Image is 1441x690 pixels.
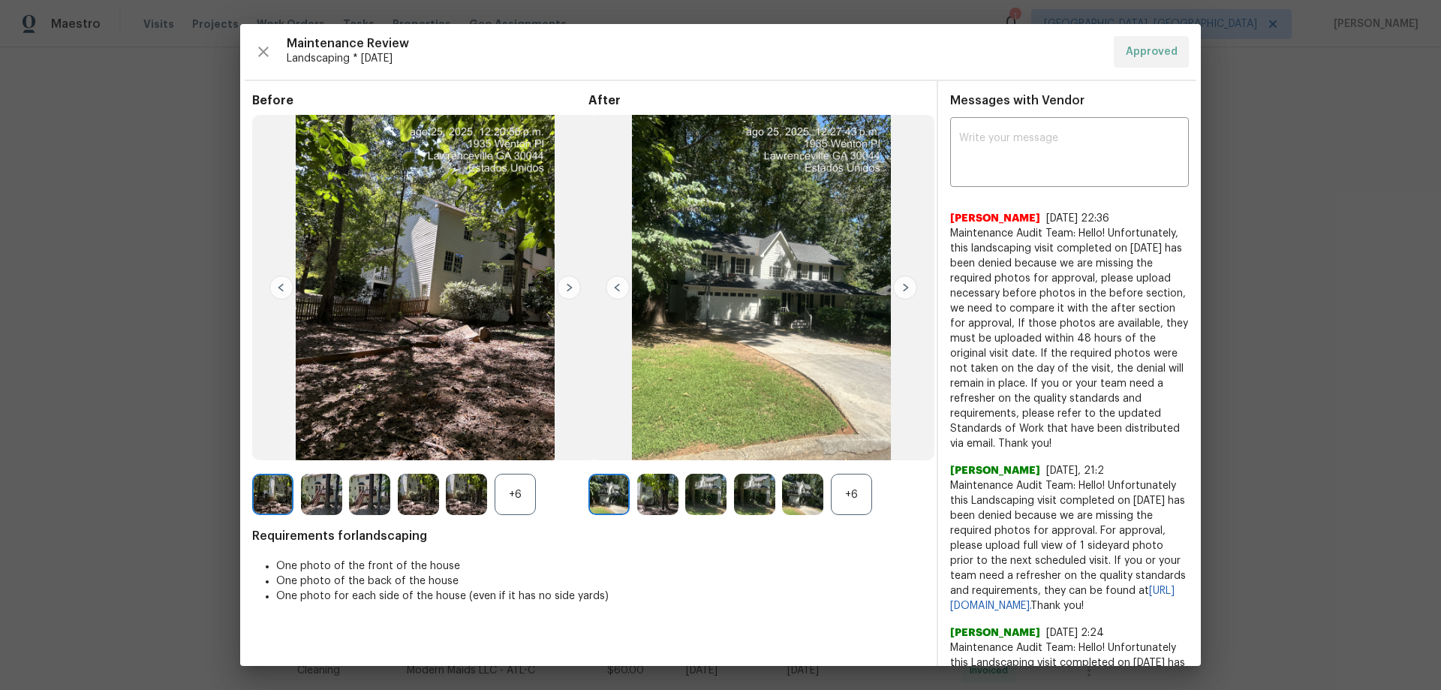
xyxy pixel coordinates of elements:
span: Maintenance Audit Team: Hello! Unfortunately, this landscaping visit completed on [DATE] has been... [950,226,1189,451]
li: One photo of the front of the house [276,559,925,574]
img: left-chevron-button-url [269,276,293,300]
span: After [588,93,925,108]
span: Maintenance Review [287,36,1102,51]
div: +6 [831,474,872,515]
span: [PERSON_NAME] [950,463,1040,478]
img: right-chevron-button-url [557,276,581,300]
img: right-chevron-button-url [893,276,917,300]
span: [DATE] 22:36 [1046,213,1109,224]
span: [DATE], 21:2 [1046,466,1104,476]
span: Landscaping * [DATE] [287,51,1102,66]
span: Maintenance Audit Team: Hello! Unfortunately this Landscaping visit completed on [DATE] has been ... [950,478,1189,613]
li: One photo for each side of the house (even if it has no side yards) [276,589,925,604]
img: left-chevron-button-url [606,276,630,300]
span: [DATE] 2:24 [1046,628,1104,638]
span: Messages with Vendor [950,95,1085,107]
span: Before [252,93,588,108]
span: [PERSON_NAME] [950,625,1040,640]
li: One photo of the back of the house [276,574,925,589]
div: +6 [495,474,536,515]
span: Requirements for landscaping [252,529,925,544]
span: [PERSON_NAME] [950,211,1040,226]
